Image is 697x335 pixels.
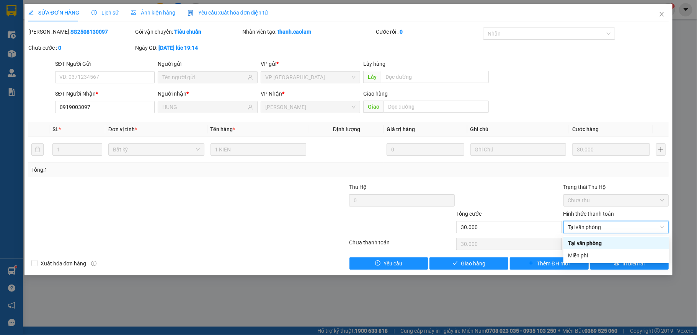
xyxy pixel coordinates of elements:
[363,101,384,113] span: Giao
[261,60,361,68] div: VP gửi
[429,257,508,270] button: checkGiao hàng
[563,211,614,217] label: Hình thức thanh toán
[131,10,175,16] span: Ảnh kiện hàng
[349,257,428,270] button: exclamation-circleYêu cầu
[31,143,44,156] button: delete
[387,126,415,132] span: Giá trị hàng
[135,28,241,36] div: Gói vận chuyển:
[572,126,599,132] span: Cước hàng
[659,11,665,17] span: close
[384,259,402,268] span: Yêu cầu
[174,29,201,35] b: Tiêu chuẩn
[563,183,669,191] div: Trạng thái Thu Hộ
[461,259,485,268] span: Giao hàng
[614,260,619,267] span: printer
[38,259,90,268] span: Xuất hóa đơn hàng
[375,260,380,267] span: exclamation-circle
[348,238,455,252] div: Chưa thanh toán
[265,101,356,113] span: VP Phan Thiết
[113,144,200,155] span: Bất kỳ
[467,122,570,137] th: Ghi chú
[70,29,108,35] b: SG2508130097
[537,259,570,268] span: Thêm ĐH mới
[28,28,134,36] div: [PERSON_NAME]:
[529,260,534,267] span: plus
[363,91,388,97] span: Giao hàng
[363,71,381,83] span: Lấy
[91,10,97,15] span: clock-circle
[572,143,650,156] input: 0
[188,10,268,16] span: Yêu cầu xuất hóa đơn điện tử
[211,143,307,156] input: VD: Bàn, Ghế
[52,126,59,132] span: SL
[622,259,645,268] span: In biên lai
[510,257,589,270] button: plusThêm ĐH mới
[261,91,282,97] span: VP Nhận
[158,89,258,98] div: Người nhận
[108,126,137,132] span: Đơn vị tính
[568,195,664,206] span: Chưa thu
[387,143,464,156] input: 0
[333,126,360,132] span: Định lượng
[158,60,258,68] div: Người gửi
[58,45,61,51] b: 0
[277,29,311,35] b: thanh.caolam
[568,221,664,233] span: Tại văn phòng
[590,257,669,270] button: printerIn biên lai
[381,71,489,83] input: Dọc đường
[470,143,566,156] input: Ghi Chú
[248,75,253,80] span: user
[211,126,235,132] span: Tên hàng
[384,101,489,113] input: Dọc đường
[162,73,246,81] input: Tên người gửi
[188,10,194,16] img: icon
[651,4,673,25] button: Close
[242,28,374,36] div: Nhân viên tạo:
[91,261,96,266] span: info-circle
[363,61,385,67] span: Lấy hàng
[162,103,246,111] input: Tên người nhận
[456,211,482,217] span: Tổng cước
[28,10,34,15] span: edit
[248,104,253,110] span: user
[265,72,356,83] span: VP Sài Gòn
[28,44,134,52] div: Chưa cước :
[349,184,367,190] span: Thu Hộ
[131,10,136,15] span: picture
[158,45,198,51] b: [DATE] lúc 19:14
[55,89,155,98] div: SĐT Người Nhận
[376,28,482,36] div: Cước rồi :
[135,44,241,52] div: Ngày GD:
[452,260,458,267] span: check
[55,60,155,68] div: SĐT Người Gửi
[28,10,79,16] span: SỬA ĐƠN HÀNG
[31,166,269,174] div: Tổng: 1
[400,29,403,35] b: 0
[656,143,666,156] button: plus
[91,10,119,16] span: Lịch sử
